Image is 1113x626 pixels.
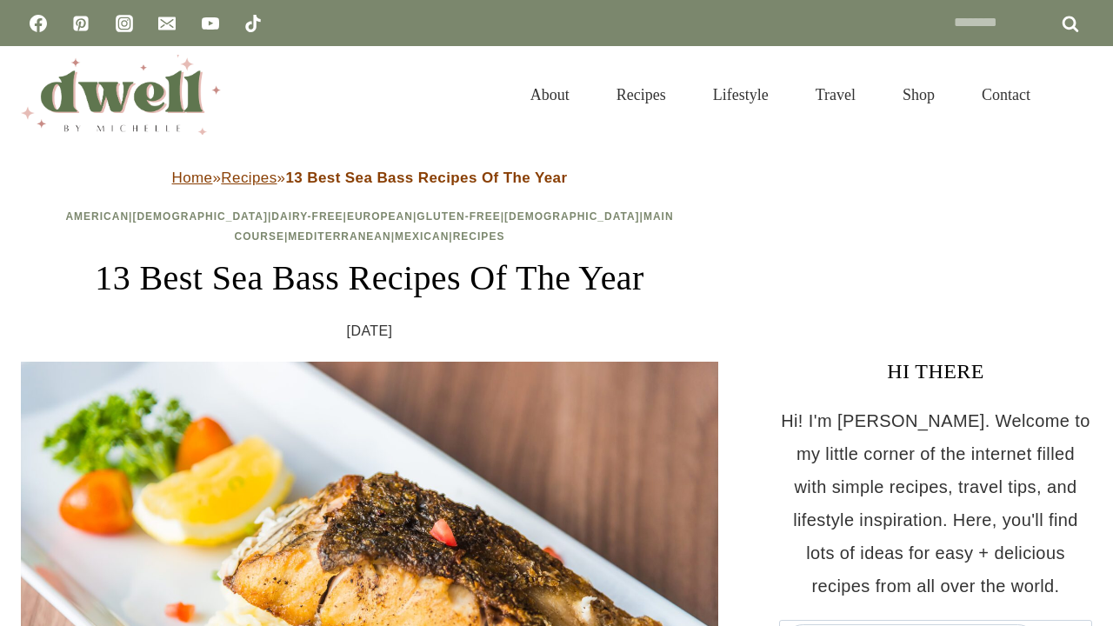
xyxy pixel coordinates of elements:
a: Dairy-Free [271,210,343,223]
a: [DEMOGRAPHIC_DATA] [132,210,268,223]
a: Home [172,170,213,186]
span: | | | | | | | | | [65,210,673,243]
a: Contact [958,64,1054,125]
strong: 13 Best Sea Bass Recipes Of The Year [285,170,567,186]
time: [DATE] [347,318,393,344]
a: Gluten-Free [417,210,500,223]
a: Mediterranean [288,230,390,243]
a: Recipes [453,230,505,243]
img: DWELL by michelle [21,55,221,135]
a: European [347,210,413,223]
a: Shop [879,64,958,125]
a: About [507,64,593,125]
a: Email [150,6,184,41]
button: View Search Form [1063,80,1092,110]
nav: Primary Navigation [507,64,1054,125]
a: Travel [792,64,879,125]
h3: HI THERE [779,356,1092,387]
a: [DEMOGRAPHIC_DATA] [504,210,640,223]
a: Pinterest [63,6,98,41]
a: Instagram [107,6,142,41]
span: » » [172,170,568,186]
a: Facebook [21,6,56,41]
h1: 13 Best Sea Bass Recipes Of The Year [21,252,718,304]
a: TikTok [236,6,270,41]
a: American [65,210,129,223]
a: Recipes [593,64,690,125]
a: Lifestyle [690,64,792,125]
a: YouTube [193,6,228,41]
a: Mexican [395,230,449,243]
p: Hi! I'm [PERSON_NAME]. Welcome to my little corner of the internet filled with simple recipes, tr... [779,404,1092,603]
a: Recipes [221,170,277,186]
